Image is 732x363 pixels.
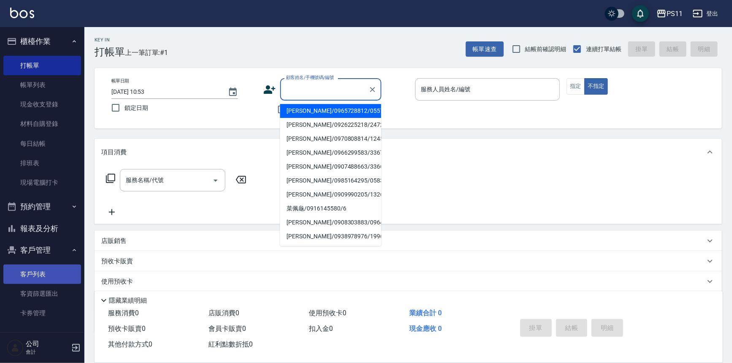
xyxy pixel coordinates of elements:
[409,309,442,317] span: 業績合計 0
[3,75,81,95] a: 帳單列表
[108,325,146,333] span: 預收卡販賣 0
[309,309,346,317] span: 使用預收卡 0
[124,104,148,112] span: 鎖定日期
[280,202,381,216] li: 菜佩龜/0916145580/6
[7,339,24,356] img: Person
[586,45,621,54] span: 連續打單結帳
[653,5,686,22] button: PS11
[667,8,683,19] div: PS11
[101,257,133,266] p: 預收卡販賣
[125,47,168,58] span: 上一筆訂單:#1
[286,74,334,81] label: 顧客姓名/手機號碼/編號
[525,45,567,54] span: 結帳前確認明細
[3,95,81,114] a: 現金收支登錄
[3,56,81,75] a: 打帳單
[309,325,333,333] span: 扣入金 0
[3,30,81,52] button: 櫃檯作業
[101,148,127,157] p: 項目消費
[3,239,81,261] button: 客戶管理
[280,146,381,160] li: [PERSON_NAME]/0966299583/3367
[111,85,219,99] input: YYYY/MM/DD hh:mm
[3,134,81,153] a: 每日結帳
[111,78,129,84] label: 帳單日期
[95,46,125,58] h3: 打帳單
[3,284,81,303] a: 客資篩選匯出
[95,139,722,166] div: 項目消費
[223,82,243,102] button: Choose date, selected date is 2025-10-11
[3,218,81,240] button: 報表及分析
[10,8,34,18] img: Logo
[95,251,722,271] div: 預收卡販賣
[95,37,125,43] h2: Key In
[280,188,381,202] li: [PERSON_NAME]/0909990205/1326
[280,174,381,188] li: [PERSON_NAME]/0985164295/0583
[3,173,81,192] a: 現場電腦打卡
[280,229,381,243] li: [PERSON_NAME]/0938978976/1996
[26,348,69,356] p: 會計
[3,327,81,349] button: 行銷工具
[3,303,81,323] a: 卡券管理
[367,84,378,96] button: Clear
[466,41,504,57] button: 帳單速查
[101,277,133,286] p: 使用預收卡
[208,325,246,333] span: 會員卡販賣 0
[3,265,81,284] a: 客戶列表
[280,118,381,132] li: [PERSON_NAME]/0926225218/2472
[280,243,381,257] li: [PERSON_NAME]/0903160960/0219
[208,309,239,317] span: 店販消費 0
[109,296,147,305] p: 隱藏業績明細
[632,5,649,22] button: save
[280,132,381,146] li: [PERSON_NAME]/0970808814/1245
[3,196,81,218] button: 預約管理
[101,237,127,246] p: 店販銷售
[209,174,222,187] button: Open
[689,6,722,22] button: 登出
[567,78,585,95] button: 指定
[208,340,253,348] span: 紅利點數折抵 0
[584,78,608,95] button: 不指定
[108,309,139,317] span: 服務消費 0
[108,340,152,348] span: 其他付款方式 0
[280,160,381,174] li: [PERSON_NAME]/0907488663/3366
[26,340,69,348] h5: 公司
[280,104,381,118] li: [PERSON_NAME]/0965728812/0557
[280,216,381,229] li: [PERSON_NAME]/0908303883/0964
[3,153,81,173] a: 排班表
[409,325,442,333] span: 現金應收 0
[95,271,722,292] div: 使用預收卡
[95,231,722,251] div: 店販銷售
[3,114,81,134] a: 材料自購登錄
